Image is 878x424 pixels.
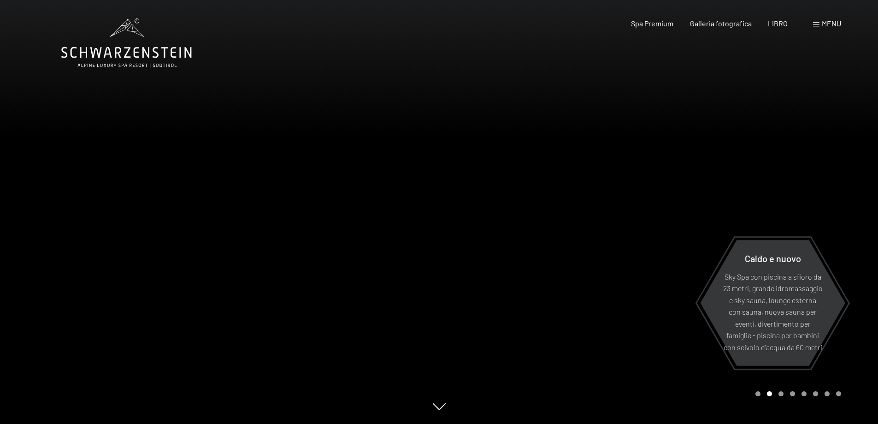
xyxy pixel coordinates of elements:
[778,391,784,396] div: Pagina 3 della giostra
[822,19,841,28] font: menu
[825,391,830,396] div: Carosello Pagina 7
[813,391,818,396] div: Pagina 6 della giostra
[723,272,823,352] font: Sky Spa con piscina a sfioro da 23 metri, grande idromassaggio e sky sauna, lounge esterna con sa...
[767,391,772,396] div: Pagina Carosello 2 (Diapositiva corrente)
[790,391,795,396] div: Pagina 4 del carosello
[768,19,788,28] a: LIBRO
[690,19,752,28] a: Galleria fotografica
[745,252,801,263] font: Caldo e nuovo
[752,391,841,396] div: Paginazione carosello
[631,19,673,28] a: Spa Premium
[836,391,841,396] div: Pagina 8 della giostra
[801,391,807,396] div: Pagina 5 della giostra
[700,239,846,366] a: Caldo e nuovo Sky Spa con piscina a sfioro da 23 metri, grande idromassaggio e sky sauna, lounge ...
[755,391,760,396] div: Pagina carosello 1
